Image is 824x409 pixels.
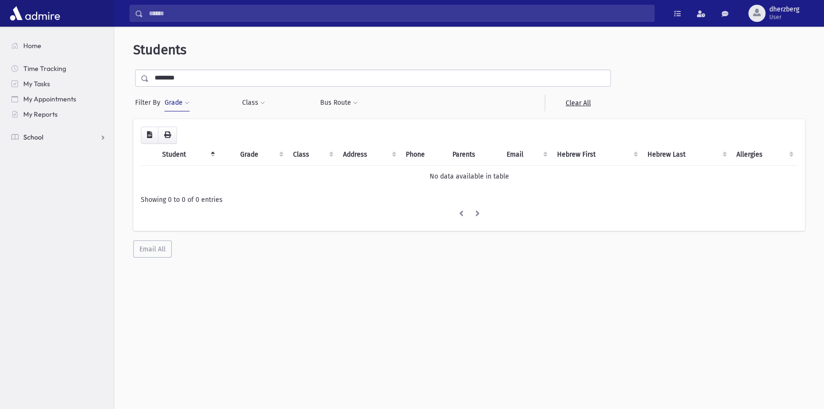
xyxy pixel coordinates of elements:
[242,94,265,111] button: Class
[135,98,164,108] span: Filter By
[8,4,62,23] img: AdmirePro
[141,195,797,205] div: Showing 0 to 0 of 0 entries
[4,107,114,122] a: My Reports
[141,127,158,144] button: CSV
[551,144,642,166] th: Hebrew First: activate to sort column ascending
[447,144,501,166] th: Parents
[23,64,66,73] span: Time Tracking
[23,133,43,141] span: School
[158,127,177,144] button: Print
[235,144,287,166] th: Grade: activate to sort column ascending
[133,42,186,58] span: Students
[287,144,337,166] th: Class: activate to sort column ascending
[143,5,654,22] input: Search
[337,144,400,166] th: Address: activate to sort column ascending
[164,94,190,111] button: Grade
[769,13,799,21] span: User
[545,94,611,111] a: Clear All
[23,41,41,50] span: Home
[769,6,799,13] span: dherzberg
[642,144,731,166] th: Hebrew Last: activate to sort column ascending
[133,240,172,258] button: Email All
[141,165,797,187] td: No data available in table
[157,144,218,166] th: Student: activate to sort column descending
[731,144,797,166] th: Allergies: activate to sort column ascending
[4,91,114,107] a: My Appointments
[23,110,58,119] span: My Reports
[23,95,76,103] span: My Appointments
[400,144,446,166] th: Phone
[500,144,551,166] th: Email: activate to sort column ascending
[4,130,114,145] a: School
[320,94,358,111] button: Bus Route
[4,76,114,91] a: My Tasks
[4,38,114,53] a: Home
[23,80,50,88] span: My Tasks
[4,61,114,76] a: Time Tracking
